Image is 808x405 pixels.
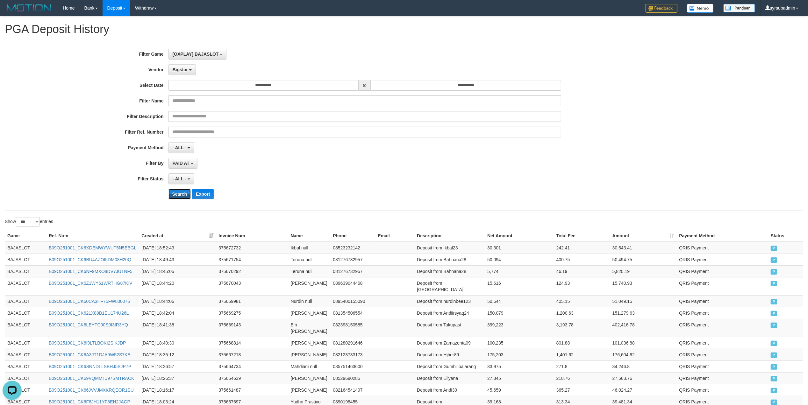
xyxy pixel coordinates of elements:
[216,360,288,372] td: 375664734
[216,295,288,307] td: 375669981
[485,372,554,384] td: 27,345
[485,277,554,295] td: 15,616
[554,254,610,265] td: 400.75
[49,399,130,404] a: B09O251001_CK6F8JH11YF8EH2JAGP
[554,319,610,337] td: 3,193.78
[676,230,768,242] th: Payment Method
[139,230,216,242] th: Created at: activate to sort column ascending
[676,295,768,307] td: QRIS Payment
[288,372,331,384] td: [PERSON_NAME]
[288,307,331,319] td: [PERSON_NAME]
[414,230,485,242] th: Description
[414,265,485,277] td: Deposit from Bahnana28
[414,307,485,319] td: Deposit from Andiirsyaq24
[771,364,777,370] span: PAID
[610,277,677,295] td: 15,740.93
[485,337,554,349] td: 100,235
[771,341,777,346] span: PAID
[485,254,554,265] td: 50,094
[173,161,189,166] span: PAID AT
[676,360,768,372] td: QRIS Payment
[414,384,485,396] td: Deposit from Andi30
[49,299,131,304] a: B09O251001_CK60CA3HF75FW80007S
[5,372,46,384] td: BAJASLOT
[330,307,375,319] td: 081354506554
[49,257,131,262] a: B09O251001_CK6BU4AZOI5DM08H20Q
[49,311,129,316] a: B09O251001_CK621X89B1EU174U26L
[676,372,768,384] td: QRIS Payment
[771,311,777,316] span: PAID
[288,337,331,349] td: [PERSON_NAME]
[173,176,187,181] span: - ALL -
[610,384,677,396] td: 46,024.27
[610,230,677,242] th: Amount: activate to sort column ascending
[676,265,768,277] td: QRIS Payment
[771,376,777,381] span: PAID
[771,299,777,304] span: PAID
[49,376,134,381] a: B09O251001_CK69VQMMTJ97SMTRACK
[216,372,288,384] td: 375664639
[5,23,803,36] h1: PGA Deposit History
[216,242,288,254] td: 375672732
[5,265,46,277] td: BAJASLOT
[771,246,777,251] span: PAID
[216,254,288,265] td: 375671754
[139,242,216,254] td: [DATE] 18:52:43
[646,4,677,13] img: Feedback.jpg
[168,142,194,153] button: - ALL -
[330,319,375,337] td: 082398150585
[330,349,375,360] td: 082123733173
[49,322,128,327] a: B09O251001_CK6LEYTC90S0I3IR3YQ
[676,277,768,295] td: QRIS Payment
[5,295,46,307] td: BAJASLOT
[414,319,485,337] td: Deposit from Takupast
[288,254,331,265] td: Teruna null
[485,349,554,360] td: 175,203
[49,245,136,250] a: B09O251001_CK6XDEMWYWUT5N5EBGL
[173,145,187,150] span: - ALL -
[46,230,139,242] th: Ref. Num
[485,295,554,307] td: 50,644
[554,242,610,254] td: 242.41
[5,337,46,349] td: BAJASLOT
[771,269,777,275] span: PAID
[5,230,46,242] th: Game
[139,254,216,265] td: [DATE] 18:49:43
[49,352,131,357] a: B09O251001_CK6A3JT1DJA9W52S7KE
[414,295,485,307] td: Deposit from nurdinbee123
[771,353,777,358] span: PAID
[554,277,610,295] td: 124.93
[485,319,554,337] td: 399,223
[485,384,554,396] td: 45,659
[676,384,768,396] td: QRIS Payment
[192,189,214,199] button: Export
[288,319,331,337] td: Bin [PERSON_NAME]
[771,388,777,393] span: PAID
[168,49,227,59] button: [OXPLAY] BAJASLOT
[168,158,197,169] button: PAID AT
[485,265,554,277] td: 5,774
[216,230,288,242] th: Invoice Num
[554,360,610,372] td: 271.8
[359,80,371,91] span: to
[288,360,331,372] td: Mahdiani null
[676,307,768,319] td: QRIS Payment
[771,323,777,328] span: PAID
[610,265,677,277] td: 5,820.19
[610,295,677,307] td: 51,049.15
[610,360,677,372] td: 34,246.8
[554,384,610,396] td: 365.27
[554,372,610,384] td: 218.76
[173,52,219,57] span: [OXPLAY] BAJASLOT
[330,295,375,307] td: 0895400155090
[139,265,216,277] td: [DATE] 18:45:05
[49,269,132,274] a: B09O251001_CK6NF9MXO8DV7JUTNF5
[216,384,288,396] td: 375661487
[330,337,375,349] td: 081280291646
[771,257,777,263] span: PAID
[139,307,216,319] td: [DATE] 18:42:04
[330,277,375,295] td: 089639044468
[610,307,677,319] td: 151,279.63
[414,349,485,360] td: Deposit from Hjher89
[610,337,677,349] td: 101,036.88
